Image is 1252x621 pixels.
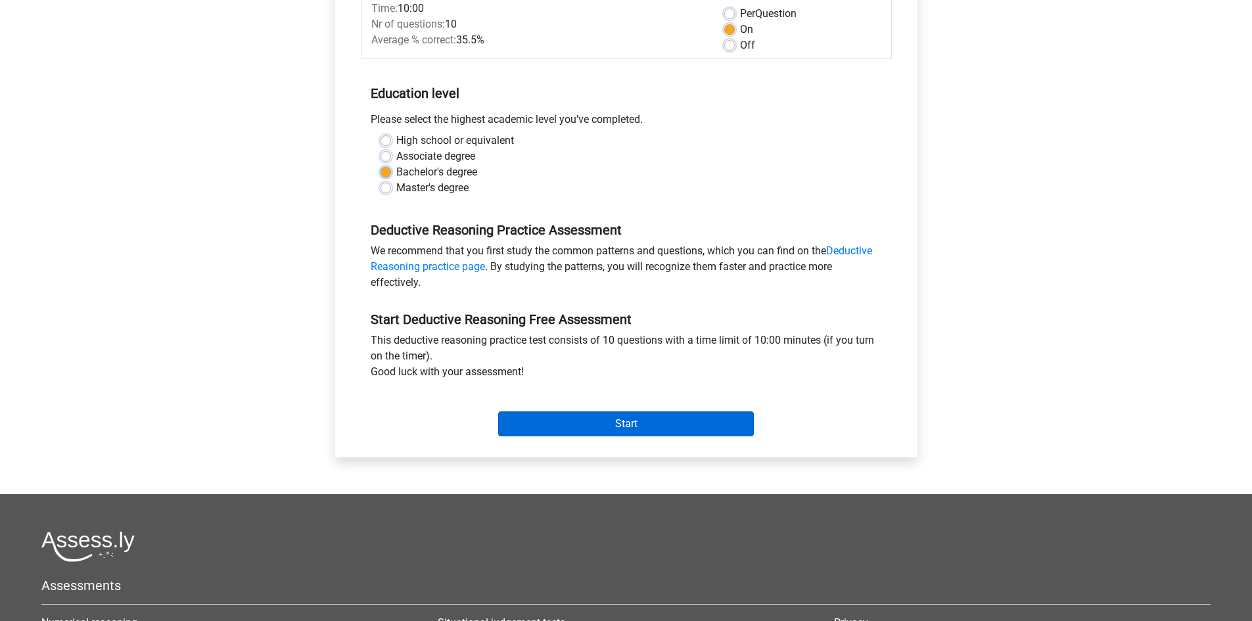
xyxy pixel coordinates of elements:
input: Start [498,411,754,436]
span: Nr of questions: [371,18,445,30]
span: Average % correct: [371,34,456,46]
span: Per [740,7,755,20]
label: Question [740,6,797,22]
img: Assessly logo [41,531,135,562]
h5: Assessments [41,578,1211,593]
label: High school or equivalent [396,133,514,149]
span: Time: [371,2,398,14]
div: Please select the highest academic level you’ve completed. [361,112,892,133]
label: Off [740,37,755,53]
label: Bachelor's degree [396,164,477,180]
div: 35.5% [361,32,714,48]
div: 10 [361,16,714,32]
div: 10:00 [361,1,714,16]
div: We recommend that you first study the common patterns and questions, which you can find on the . ... [361,243,892,296]
h5: Education level [371,80,882,106]
label: Associate degree [396,149,475,164]
label: On [740,22,753,37]
label: Master's degree [396,180,469,196]
div: This deductive reasoning practice test consists of 10 questions with a time limit of 10:00 minute... [361,333,892,385]
h5: Deductive Reasoning Practice Assessment [371,222,882,238]
h5: Start Deductive Reasoning Free Assessment [371,311,882,327]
